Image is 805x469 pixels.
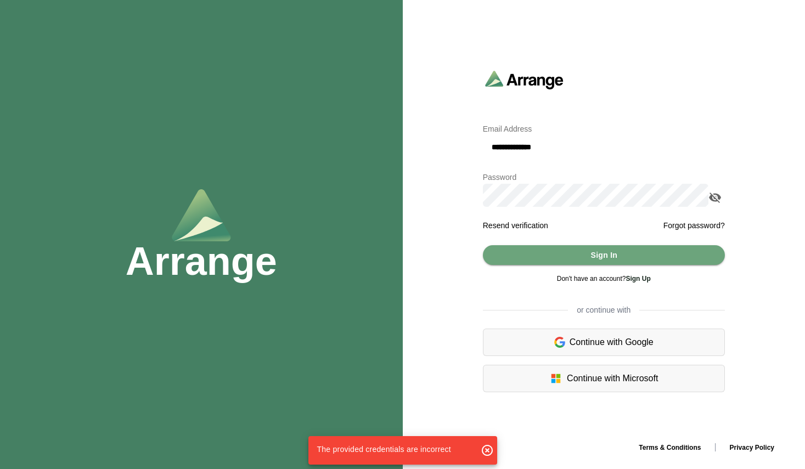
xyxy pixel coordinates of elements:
a: Sign Up [626,275,650,282]
p: Email Address [483,122,725,135]
span: Don't have an account? [557,275,651,282]
span: | [714,442,716,451]
i: appended action [708,191,722,204]
img: google-logo.6d399ca0.svg [554,336,565,349]
div: Continue with Microsoft [483,365,725,392]
h1: Arrange [126,241,277,281]
span: Sign In [590,245,617,265]
a: Terms & Conditions [630,444,710,451]
div: Continue with Google [483,329,725,356]
a: Resend verification [483,221,548,230]
a: Privacy Policy [721,444,783,451]
a: Forgot password? [663,219,725,232]
button: Sign In [483,245,725,265]
span: or continue with [568,304,639,315]
img: arrangeai-name-small-logo.4d2b8aee.svg [485,70,564,89]
span: The provided credentials are incorrect [317,445,452,454]
p: Password [483,171,725,184]
img: microsoft-logo.7cf64d5f.svg [549,372,562,385]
